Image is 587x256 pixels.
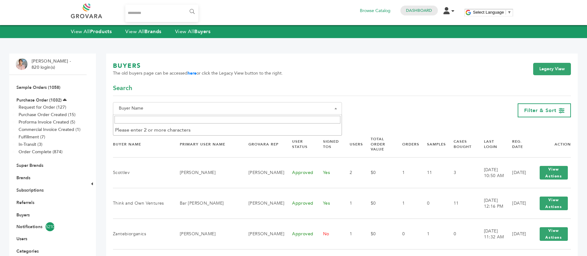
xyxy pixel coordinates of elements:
[19,141,42,147] a: In-Transit (3)
[540,227,568,241] button: View Actions
[175,28,211,35] a: View AllBuyers
[406,8,432,13] a: Dashboard
[504,188,529,219] td: [DATE]
[342,219,363,249] td: 1
[16,248,39,254] a: Categories
[360,7,391,14] a: Browse Catalog
[315,158,342,188] td: Yes
[125,5,199,22] input: Search...
[113,158,172,188] td: Scottlev
[32,58,72,70] li: [PERSON_NAME] - 820 login(s)
[476,188,505,219] td: [DATE] 12:16 PM
[113,102,342,115] span: Buyer Name
[395,188,419,219] td: 1
[241,219,284,249] td: [PERSON_NAME]
[71,28,112,35] a: View AllProducts
[45,222,54,231] span: 5210
[473,10,504,15] span: Select Language
[540,166,568,180] button: View Actions
[363,158,395,188] td: $0
[172,188,241,219] td: Bar [PERSON_NAME]
[16,212,30,218] a: Buyers
[113,62,283,70] h1: BUYERS
[533,63,571,75] a: Legacy View
[113,131,172,158] th: Buyer Name
[473,10,511,15] a: Select Language​
[19,149,63,155] a: Order Complete (874)
[395,219,419,249] td: 0
[19,127,80,132] a: Commercial Invoice Created (1)
[540,197,568,210] button: View Actions
[284,219,315,249] td: Approved
[19,112,76,118] a: Purchase Order Created (15)
[342,188,363,219] td: 1
[284,158,315,188] td: Approved
[188,70,196,76] a: here
[113,84,132,93] span: Search
[90,28,112,35] strong: Products
[504,219,529,249] td: [DATE]
[194,28,210,35] strong: Buyers
[529,131,571,158] th: Action
[172,158,241,188] td: [PERSON_NAME]
[504,131,529,158] th: Reg. Date
[342,158,363,188] td: 2
[363,188,395,219] td: $0
[16,85,60,90] a: Sample Orders (1058)
[446,188,476,219] td: 11
[446,158,476,188] td: 3
[419,158,446,188] td: 11
[113,219,172,249] td: Zantebiorganics
[363,131,395,158] th: Total Order Value
[241,158,284,188] td: [PERSON_NAME]
[342,131,363,158] th: Users
[284,131,315,158] th: User Status
[16,187,44,193] a: Subscriptions
[145,28,161,35] strong: Brands
[395,158,419,188] td: 1
[113,188,172,219] td: Think and Own Ventures
[241,131,284,158] th: Grovara Rep
[116,104,339,113] span: Buyer Name
[172,131,241,158] th: Primary User Name
[524,107,556,114] span: Filter & Sort
[315,219,342,249] td: No
[16,236,27,242] a: Users
[395,131,419,158] th: Orders
[284,188,315,219] td: Approved
[504,158,529,188] td: [DATE]
[19,134,45,140] a: Fulfillment (7)
[16,97,62,103] a: Purchase Order (1032)
[114,116,340,124] input: Search
[446,219,476,249] td: 0
[315,131,342,158] th: Signed TOS
[419,219,446,249] td: 1
[241,188,284,219] td: [PERSON_NAME]
[172,219,241,249] td: [PERSON_NAME]
[446,131,476,158] th: Cases Bought
[19,119,75,125] a: Proforma Invoice Created (5)
[476,131,505,158] th: Last Login
[419,131,446,158] th: Samples
[16,200,34,206] a: Referrals
[19,104,66,110] a: Request for Order (127)
[476,158,505,188] td: [DATE] 10:50 AM
[113,125,342,135] li: Please enter 2 or more characters
[16,175,30,181] a: Brands
[113,70,283,76] span: The old buyers page can be accessed or click the Legacy View button to the right.
[125,28,162,35] a: View AllBrands
[476,219,505,249] td: [DATE] 11:32 AM
[507,10,511,15] span: ▼
[419,188,446,219] td: 0
[363,219,395,249] td: $0
[16,163,43,168] a: Super Brands
[315,188,342,219] td: Yes
[16,222,80,231] a: Notifications5210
